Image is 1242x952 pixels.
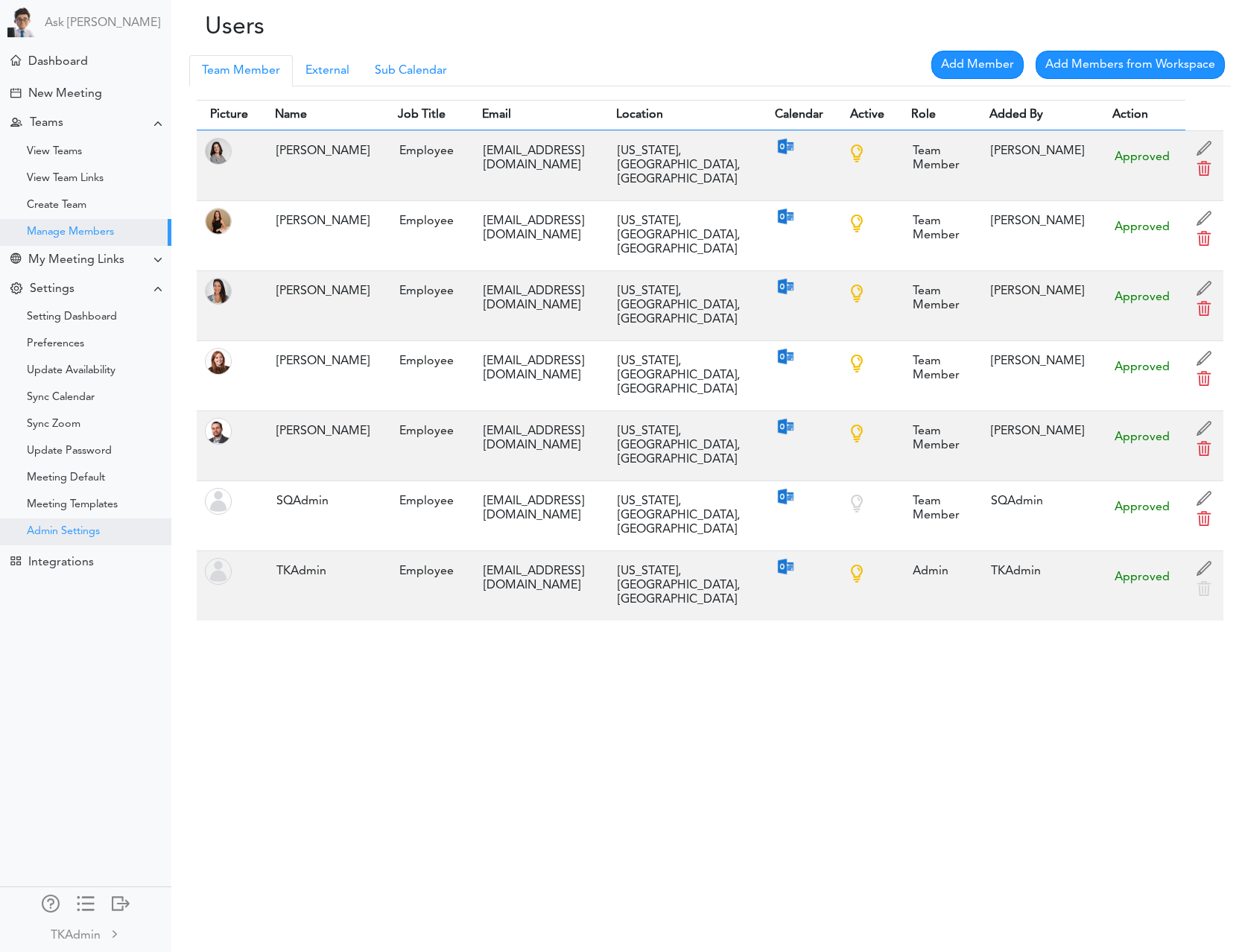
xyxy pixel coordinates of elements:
[983,487,1091,516] div: SQAdmin
[1193,281,1215,303] span: Edit Member Name/Title
[1106,350,1178,384] div: Approved
[1106,420,1178,454] div: Approved
[1193,161,1215,183] span: Remove User from Organization
[362,55,460,86] a: Sub Calendar
[610,137,754,194] div: [US_STATE], [GEOGRAPHIC_DATA], [GEOGRAPHIC_DATA]
[931,51,1024,79] a: Add Member
[776,137,795,156] img: outlook-calendar.png
[905,487,969,530] div: Team Member
[392,417,461,446] div: Employee
[905,277,969,320] div: Team Member
[205,348,232,375] img: 2Q==
[10,282,22,296] div: Change Settings
[205,278,232,305] img: 9k=
[905,137,969,180] div: Team Member
[1193,421,1215,443] span: Edit Member Name/Title
[776,557,795,576] img: outlook-calendar.png
[776,487,795,506] img: outlook-calendar.png
[27,202,86,209] div: Create Team
[384,100,469,130] th: Job Title
[610,347,754,404] div: [US_STATE], [GEOGRAPHIC_DATA], [GEOGRAPHIC_DATA]
[1193,561,1215,583] span: Edit Admin's Name/Title
[28,253,124,267] div: My Meeting Links
[197,100,262,130] th: Picture
[112,895,130,910] div: Log out
[10,55,21,66] div: Home
[905,207,969,250] div: Team Member
[610,277,754,334] div: [US_STATE], [GEOGRAPHIC_DATA], [GEOGRAPHIC_DATA]
[27,528,100,536] div: Admin Settings
[1193,231,1215,253] span: Remove User from Organization
[776,277,795,296] img: outlook-calendar.png
[1,917,170,951] a: TKAdmin
[205,488,232,515] img: user-off.png
[1193,441,1215,463] span: Remove User from Organization
[269,347,377,376] div: [PERSON_NAME]
[610,207,754,264] div: [US_STATE], [GEOGRAPHIC_DATA], [GEOGRAPHIC_DATA]
[27,340,84,348] div: Preferences
[7,7,37,37] img: Powered by TEAMCAL AI
[45,16,160,31] a: Ask [PERSON_NAME]
[183,13,517,42] h2: Users
[28,556,94,570] div: Integrations
[610,487,754,545] div: [US_STATE], [GEOGRAPHIC_DATA], [GEOGRAPHIC_DATA]
[905,557,969,586] div: Admin
[27,448,112,455] div: Update Password
[27,501,118,509] div: Meeting Templates
[269,557,377,586] div: TKAdmin
[293,55,362,86] a: External
[262,100,384,130] th: Name
[42,895,60,910] div: Manage Members and Externals
[1106,490,1178,524] div: Approved
[392,277,461,306] div: Employee
[205,208,232,235] img: Z
[476,137,595,180] div: [EMAIL_ADDRESS][DOMAIN_NAME]
[983,557,1091,586] div: TKAdmin
[610,417,754,475] div: [US_STATE], [GEOGRAPHIC_DATA], [GEOGRAPHIC_DATA]
[1106,140,1178,174] div: Approved
[269,277,377,306] div: [PERSON_NAME]
[392,557,461,586] div: Employee
[269,417,377,446] div: [PERSON_NAME]
[10,88,21,98] div: Creating Meeting
[27,394,95,402] div: Sync Calendar
[1193,351,1215,373] span: Edit Member Name/Title
[476,207,595,250] div: [EMAIL_ADDRESS][DOMAIN_NAME]
[392,207,461,236] div: Employee
[1193,301,1215,323] span: Remove User from Organization
[27,229,114,236] div: Manage Members
[392,347,461,376] div: Employee
[603,100,761,130] th: Location
[761,100,837,130] th: Calendar
[205,558,232,585] img: user-off.png
[476,417,595,460] div: [EMAIL_ADDRESS][DOMAIN_NAME]
[189,55,293,86] a: Team Member
[28,87,102,101] div: New Meeting
[776,347,795,366] img: outlook-calendar.png
[1106,280,1178,314] div: Approved
[1106,210,1178,244] div: Approved
[269,207,377,236] div: [PERSON_NAME]
[1193,211,1215,233] span: Edit Member Name/Title
[77,895,95,910] div: Show only icons
[983,347,1091,376] div: [PERSON_NAME]
[476,347,595,390] div: [EMAIL_ADDRESS][DOMAIN_NAME]
[983,277,1091,306] div: [PERSON_NAME]
[983,207,1091,236] div: [PERSON_NAME]
[10,253,21,267] div: Share Meeting Link
[1193,581,1215,603] span: Cannot Remove Admin from Organization
[27,148,82,156] div: View Teams
[976,100,1099,130] th: Added By
[27,367,115,375] div: Update Availability
[205,418,232,445] img: 9k=
[1193,511,1215,533] span: Remove User from Organization
[476,557,595,600] div: [EMAIL_ADDRESS][DOMAIN_NAME]
[27,475,105,482] div: Meeting Default
[269,137,377,166] div: [PERSON_NAME]
[51,927,101,945] div: TKAdmin
[776,207,795,226] img: outlook-calendar.png
[77,895,95,915] a: Change side menu
[30,116,63,130] div: Teams
[27,175,104,183] div: View Team Links
[983,137,1091,166] div: [PERSON_NAME]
